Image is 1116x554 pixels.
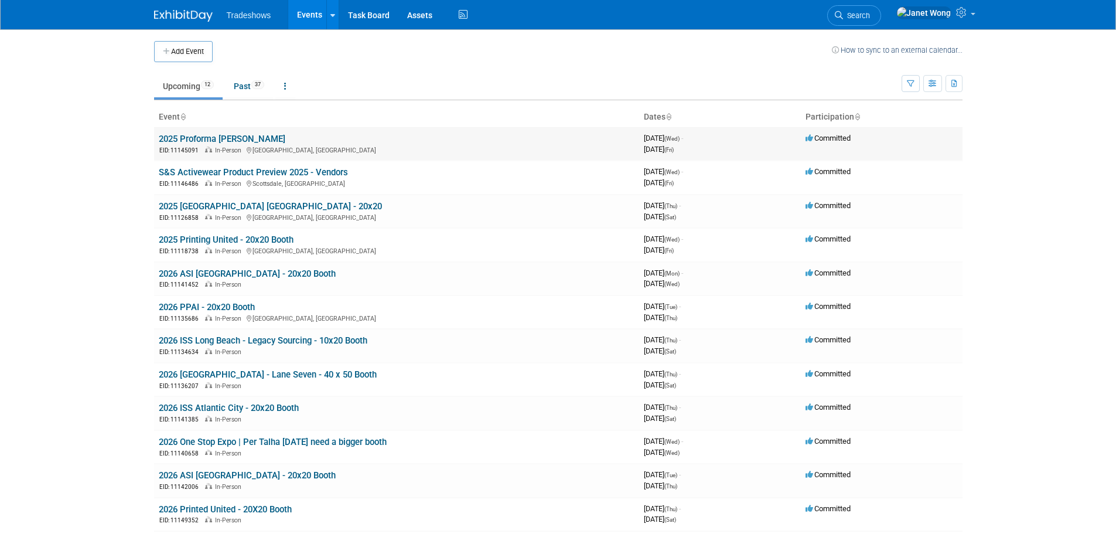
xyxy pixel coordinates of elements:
[854,112,860,121] a: Sort by Participation Type
[681,234,683,243] span: -
[180,112,186,121] a: Sort by Event Name
[159,470,336,481] a: 2026 ASI [GEOGRAPHIC_DATA] - 20x20 Booth
[679,470,681,479] span: -
[159,212,634,222] div: [GEOGRAPHIC_DATA], [GEOGRAPHIC_DATA]
[664,506,677,512] span: (Thu)
[215,516,245,524] span: In-Person
[159,437,387,447] a: 2026 One Stop Expo | Per Talha [DATE] need a bigger booth
[644,380,676,389] span: [DATE]
[832,46,963,55] a: How to sync to an external calendar...
[205,382,212,388] img: In-Person Event
[843,11,870,20] span: Search
[225,75,273,97] a: Past37
[205,315,212,321] img: In-Person Event
[664,169,680,175] span: (Wed)
[154,41,213,62] button: Add Event
[644,313,677,322] span: [DATE]
[665,112,671,121] a: Sort by Start Date
[664,405,677,411] span: (Thu)
[215,315,245,322] span: In-Person
[159,281,203,288] span: EID: 11141452
[664,304,677,310] span: (Tue)
[664,214,676,220] span: (Sat)
[806,234,851,243] span: Committed
[159,517,203,524] span: EID: 11149352
[644,437,683,446] span: [DATE]
[644,369,681,378] span: [DATE]
[159,335,367,346] a: 2026 ISS Long Beach - Legacy Sourcing - 10x20 Booth
[215,180,245,188] span: In-Person
[806,167,851,176] span: Committed
[154,75,223,97] a: Upcoming12
[664,247,674,254] span: (Fri)
[159,145,634,155] div: [GEOGRAPHIC_DATA], [GEOGRAPHIC_DATA]
[664,236,680,243] span: (Wed)
[215,483,245,491] span: In-Person
[159,450,203,457] span: EID: 11140658
[664,371,677,378] span: (Thu)
[159,147,203,154] span: EID: 11145091
[159,403,299,413] a: 2026 ISS Atlantic City - 20x20 Booth
[644,504,681,513] span: [DATE]
[215,450,245,457] span: In-Person
[679,403,681,412] span: -
[664,416,676,422] span: (Sat)
[896,6,951,19] img: Janet Wong
[681,437,683,446] span: -
[159,178,634,188] div: Scottsdale, [GEOGRAPHIC_DATA]
[806,369,851,378] span: Committed
[215,416,245,423] span: In-Person
[205,214,212,220] img: In-Person Event
[154,107,639,127] th: Event
[806,470,851,479] span: Committed
[801,107,963,127] th: Participation
[664,483,677,490] span: (Thu)
[681,167,683,176] span: -
[159,268,336,279] a: 2026 ASI [GEOGRAPHIC_DATA] - 20x20 Booth
[806,201,851,210] span: Committed
[159,234,293,245] a: 2025 Printing United - 20x20 Booth
[205,516,212,522] img: In-Person Event
[664,472,677,478] span: (Tue)
[664,439,680,445] span: (Wed)
[679,302,681,311] span: -
[806,302,851,311] span: Committed
[215,247,245,255] span: In-Person
[159,167,348,178] a: S&S Activewear Product Preview 2025 - Vendors
[806,504,851,513] span: Committed
[664,180,674,186] span: (Fri)
[664,348,676,355] span: (Sat)
[159,369,377,380] a: 2026 [GEOGRAPHIC_DATA] - Lane Seven - 40 x 50 Booth
[806,134,851,142] span: Committed
[806,437,851,446] span: Committed
[215,147,245,154] span: In-Person
[159,215,203,221] span: EID: 11126858
[205,416,212,422] img: In-Person Event
[806,403,851,412] span: Committed
[664,281,680,287] span: (Wed)
[644,414,676,423] span: [DATE]
[159,201,382,212] a: 2025 [GEOGRAPHIC_DATA] [GEOGRAPHIC_DATA] - 20x20
[664,315,677,321] span: (Thu)
[159,246,634,256] div: [GEOGRAPHIC_DATA], [GEOGRAPHIC_DATA]
[644,470,681,479] span: [DATE]
[159,349,203,355] span: EID: 11134634
[644,279,680,288] span: [DATE]
[644,268,683,277] span: [DATE]
[644,481,677,490] span: [DATE]
[251,80,264,89] span: 37
[205,348,212,354] img: In-Person Event
[806,268,851,277] span: Committed
[159,484,203,490] span: EID: 11142006
[205,247,212,253] img: In-Person Event
[664,203,677,209] span: (Thu)
[664,337,677,344] span: (Thu)
[644,515,676,524] span: [DATE]
[644,346,676,355] span: [DATE]
[644,212,676,221] span: [DATE]
[644,178,674,187] span: [DATE]
[205,281,212,287] img: In-Person Event
[159,248,203,254] span: EID: 11118738
[664,270,680,277] span: (Mon)
[159,302,255,312] a: 2026 PPAI - 20x20 Booth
